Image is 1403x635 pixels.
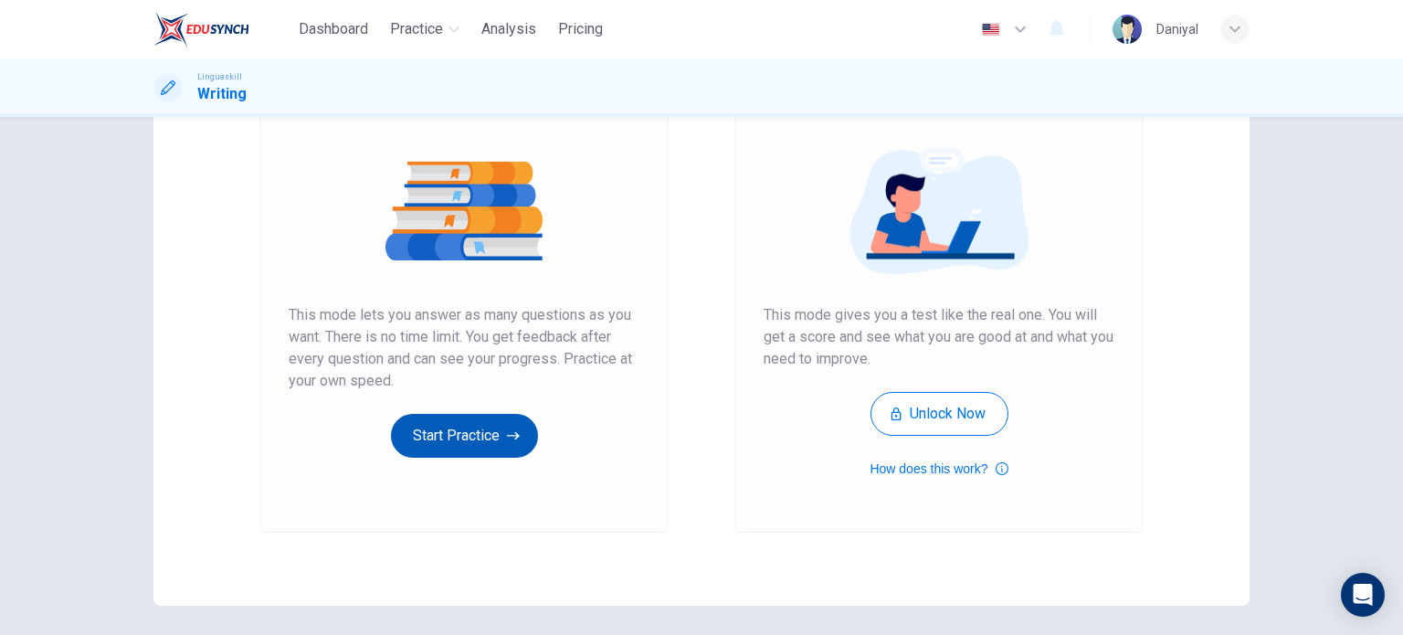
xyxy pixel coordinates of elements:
span: Pricing [558,18,603,40]
span: This mode gives you a test like the real one. You will get a score and see what you are good at a... [764,304,1114,370]
span: Dashboard [299,18,368,40]
span: Practice [390,18,443,40]
img: EduSynch logo [153,11,249,48]
button: Analysis [474,13,543,46]
span: This mode lets you answer as many questions as you want. There is no time limit. You get feedback... [289,304,639,392]
button: Unlock Now [870,392,1008,436]
button: Pricing [551,13,610,46]
img: en [979,23,1002,37]
a: EduSynch logo [153,11,291,48]
h1: Writing [197,83,247,105]
button: Start Practice [391,414,538,458]
span: Linguaskill [197,70,242,83]
div: Open Intercom Messenger [1341,573,1385,617]
button: Practice [383,13,467,46]
span: Analysis [481,18,536,40]
div: Daniyal [1156,18,1198,40]
img: Profile picture [1113,15,1142,44]
button: Dashboard [291,13,375,46]
button: How does this work? [870,458,1007,480]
